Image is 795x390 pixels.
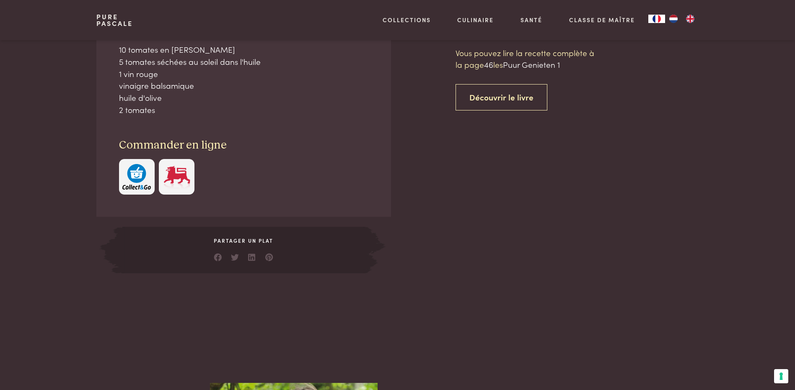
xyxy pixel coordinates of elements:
div: 1 vin rouge [119,68,369,80]
img: Delhaize [163,164,191,190]
div: Language [648,15,665,23]
aside: Language selected: Français [648,15,699,23]
ul: Language list [665,15,699,23]
span: 46 [484,59,493,70]
a: Culinaire [457,15,494,24]
h3: Commander en ligne [119,138,369,153]
div: 5 tomates séchées au soleil dans l'huile [119,56,369,68]
div: 2 tomates [119,104,369,116]
div: huile d'olive [119,92,369,104]
a: NL [665,15,682,23]
span: Puur Genieten 1 [503,59,560,70]
span: Partager un plat [122,237,365,244]
a: Classe de maître [569,15,635,24]
a: EN [682,15,699,23]
p: Vous pouvez lire la recette complète à la page les [456,47,598,71]
a: Santé [521,15,542,24]
button: Vos préférences en matière de consentement pour les technologies de suivi [774,369,788,383]
img: c308188babc36a3a401bcb5cb7e020f4d5ab42f7cacd8327e500463a43eeb86c.svg [122,164,151,190]
a: Découvrir le livre [456,84,547,110]
a: FR [648,15,665,23]
div: 10 tomates en [PERSON_NAME] [119,44,369,56]
div: vinaigre balsamique [119,80,369,92]
a: PurePascale [96,13,133,27]
a: Collections [383,15,431,24]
